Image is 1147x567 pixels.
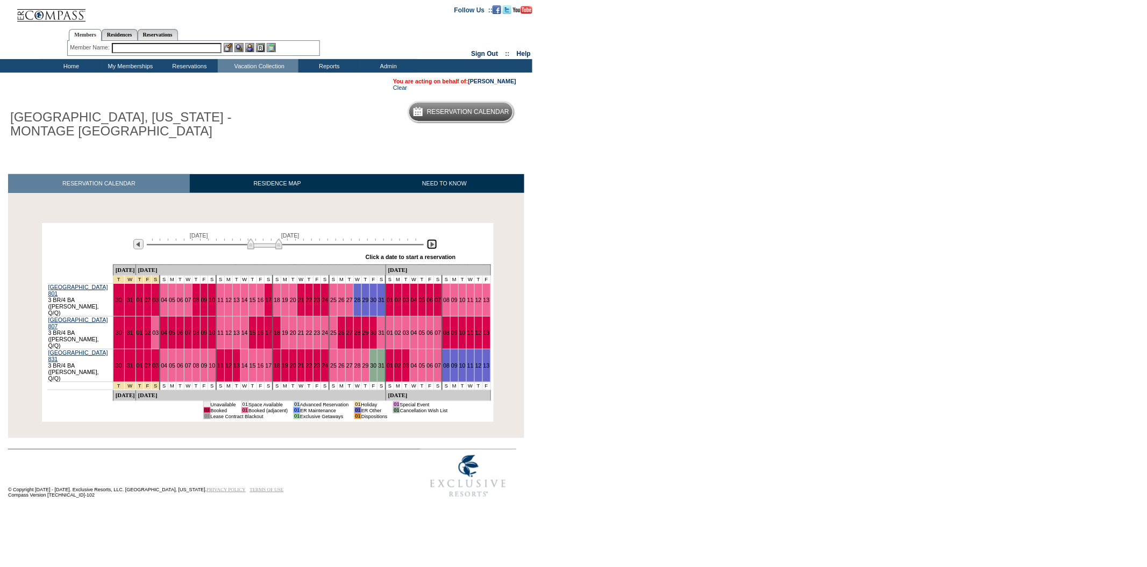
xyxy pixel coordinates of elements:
a: 20 [290,362,296,369]
a: 09 [201,362,208,369]
a: 03 [152,362,159,369]
td: T [176,382,184,390]
a: 02 [395,329,401,336]
a: 13 [483,329,490,336]
a: 18 [274,329,280,336]
td: ER Maintenance [300,407,349,413]
a: 01 [387,362,393,369]
a: 13 [233,362,240,369]
td: 01 [354,401,361,407]
td: T [402,382,410,390]
a: 16 [258,329,264,336]
img: Next [427,239,437,249]
a: 04 [161,297,167,303]
td: Space Available [248,401,288,407]
a: 13 [483,297,490,303]
a: 03 [152,297,159,303]
a: 06 [427,362,433,369]
td: W [297,382,305,390]
a: 08 [193,297,200,303]
a: Become our fan on Facebook [493,6,501,12]
td: T [305,276,313,284]
a: 06 [427,297,433,303]
a: 10 [209,329,215,336]
td: [DATE] [113,390,136,401]
td: S [273,276,281,284]
a: TERMS OF USE [250,487,284,492]
td: 3 BR/4 BA ([PERSON_NAME], Q/Q) [47,284,113,317]
div: Member Name: [70,43,111,52]
img: b_edit.gif [224,43,233,52]
td: F [257,276,265,284]
a: 29 [362,297,369,303]
a: 04 [411,329,417,336]
td: Unavailable [210,401,236,407]
a: 06 [177,297,183,303]
a: 29 [362,329,369,336]
a: 13 [233,329,240,336]
a: 05 [419,329,425,336]
td: F [200,382,208,390]
td: 01 [393,401,400,407]
a: 21 [298,297,304,303]
a: 06 [177,329,183,336]
td: [DATE] [386,390,490,401]
a: 02 [145,329,151,336]
td: S [208,276,216,284]
a: 04 [411,362,417,369]
a: 11 [217,362,224,369]
td: S [160,382,168,390]
td: W [297,276,305,284]
td: S [273,382,281,390]
a: 04 [411,297,417,303]
td: S [434,276,442,284]
td: S [321,382,329,390]
a: 22 [306,329,312,336]
td: S [386,276,394,284]
a: 12 [475,297,482,303]
td: T [361,382,369,390]
td: 3 BR/4 BA ([PERSON_NAME], Q/Q) [47,349,113,382]
td: W [184,382,192,390]
a: 24 [322,329,328,336]
td: 01 [294,407,300,413]
a: 11 [467,362,474,369]
td: S [377,382,386,390]
td: T [346,382,354,390]
span: [DATE] [281,232,300,239]
a: 03 [403,362,409,369]
td: [DATE] [136,390,386,401]
td: S [216,382,224,390]
td: M [281,382,289,390]
td: S [442,382,450,390]
td: W [353,382,361,390]
a: 17 [265,329,272,336]
a: 10 [459,329,466,336]
a: 02 [145,297,151,303]
td: W [410,382,418,390]
a: 12 [225,297,232,303]
td: T [192,276,200,284]
a: 04 [161,329,167,336]
td: S [216,276,224,284]
a: 31 [127,362,133,369]
a: 09 [451,297,458,303]
a: 10 [459,297,466,303]
td: T [474,276,482,284]
a: 30 [371,362,377,369]
td: W [353,276,361,284]
a: 07 [434,297,441,303]
td: T [459,276,467,284]
td: 01 [204,407,210,413]
td: W [240,382,248,390]
a: 18 [274,362,280,369]
a: 29 [362,362,369,369]
td: New Year's [136,382,144,390]
a: 16 [258,297,264,303]
a: 12 [225,329,232,336]
td: M [225,276,233,284]
td: S [377,276,386,284]
a: 17 [265,297,272,303]
a: 24 [322,362,328,369]
td: T [474,382,482,390]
